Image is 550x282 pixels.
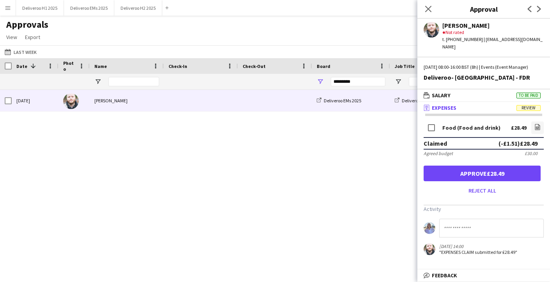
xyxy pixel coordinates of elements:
span: Feedback [432,272,457,279]
span: Export [25,34,40,41]
button: Deliveroo EMs 2025 [64,0,114,16]
span: Deliveroo- [GEOGRAPHIC_DATA] - FDR [402,98,477,104]
button: Deliveroo H2 2025 [114,0,162,16]
div: Not rated [442,29,544,36]
a: View [3,32,20,42]
mat-expansion-panel-header: ExpensesReview [417,102,550,114]
span: View [6,34,17,41]
span: Check-Out [243,63,266,69]
div: "EXPENSES CLAIM submitted for £28.49" [439,249,517,255]
span: Expenses [432,104,456,111]
button: Reject all [424,184,541,197]
img: Jonny Maddox [63,93,79,109]
button: Open Filter Menu [317,78,324,85]
div: Food (Food and drink) [442,125,500,131]
a: Export [22,32,43,42]
div: Agreed budget [424,150,453,156]
div: [DATE] 08:00-16:00 BST (8h) | Events (Event Manager) [424,64,544,71]
div: [DATE] 14:00 [439,243,517,249]
h3: Activity [424,205,544,212]
span: Board [317,63,330,69]
a: Deliveroo EMs 2025 [317,98,361,104]
input: Job Title Filter Input [409,77,463,86]
button: Last Week [3,47,38,57]
span: Date [16,63,27,69]
button: Open Filter Menu [395,78,402,85]
div: £28.49 [511,125,527,131]
div: Claimed [424,139,447,147]
mat-expansion-panel-header: SalaryTo be paid [417,89,550,101]
div: (-£1.51) £28.49 [499,139,538,147]
div: [PERSON_NAME] [90,90,164,111]
div: t. [PHONE_NUMBER] | [EMAIL_ADDRESS][DOMAIN_NAME] [442,36,544,50]
input: Board Filter Input [331,77,385,86]
a: Deliveroo- [GEOGRAPHIC_DATA] - FDR [395,98,477,104]
mat-expansion-panel-header: Feedback [417,270,550,281]
div: Deliveroo- [GEOGRAPHIC_DATA] - FDR [424,74,544,81]
span: Deliveroo EMs 2025 [324,98,361,104]
app-user-avatar: Jonny Maddox [424,243,435,255]
span: Review [516,105,541,111]
span: Photo [63,60,76,72]
div: £30.00 [525,150,538,156]
span: Name [94,63,107,69]
div: ExpensesReview [417,114,550,265]
span: To be paid [516,93,541,98]
div: [PERSON_NAME] [442,22,544,29]
button: Deliveroo H1 2025 [16,0,64,16]
button: Approve£28.49 [424,166,541,181]
h3: Approval [417,4,550,14]
span: Salary [432,92,451,99]
div: [DATE] [12,90,59,111]
button: Open Filter Menu [94,78,101,85]
span: Check-In [169,63,187,69]
span: Job Title [395,63,415,69]
input: Name Filter Input [108,77,159,86]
